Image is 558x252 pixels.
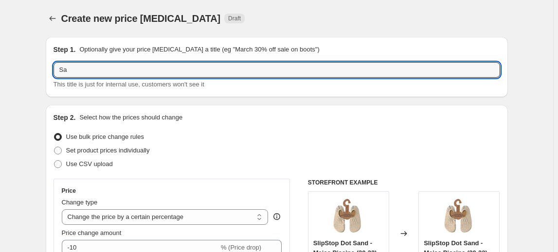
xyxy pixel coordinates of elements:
img: Capturar_edited_80x.jpg [329,197,368,235]
h3: Price [62,187,76,195]
span: Price change amount [62,229,122,236]
div: help [272,212,282,221]
p: Optionally give your price [MEDICAL_DATA] a title (eg "March 30% off sale on boots") [79,45,319,54]
span: This title is just for internal use, customers won't see it [54,81,204,88]
input: 30% off holiday sale [54,62,500,78]
span: Set product prices individually [66,147,150,154]
h2: Step 1. [54,45,76,54]
span: Create new price [MEDICAL_DATA] [61,13,221,24]
span: Change type [62,199,98,206]
span: Use CSV upload [66,160,113,168]
h6: STOREFRONT EXAMPLE [308,179,500,186]
img: Capturar_edited_80x.jpg [440,197,479,235]
h2: Step 2. [54,113,76,122]
button: Price change jobs [46,12,59,25]
span: Use bulk price change rules [66,133,144,140]
span: Draft [228,15,241,22]
span: % (Price drop) [221,244,261,251]
p: Select how the prices should change [79,113,182,122]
